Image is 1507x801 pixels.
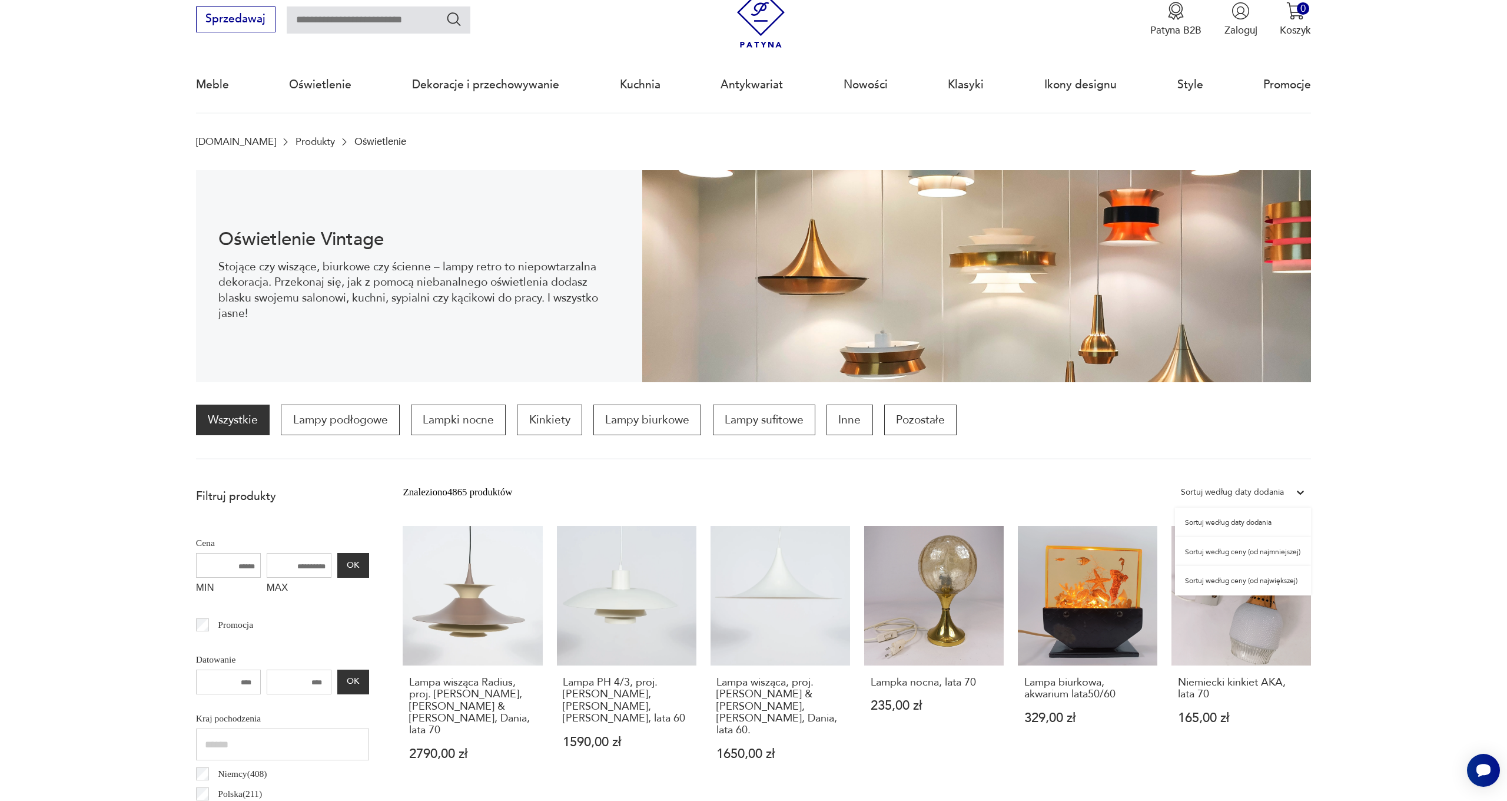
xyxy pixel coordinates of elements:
p: Zaloguj [1224,24,1257,37]
a: Nowości [844,58,888,112]
h3: Niemiecki kinkiet AKA, lata 70 [1178,677,1305,701]
div: Sortuj według ceny (od największej) [1175,566,1311,595]
a: Oświetlenie [289,58,351,112]
a: Lampki nocne [411,405,506,435]
p: Niemcy ( 408 ) [218,766,267,782]
label: MAX [267,578,331,600]
p: Oświetlenie [354,136,406,147]
h3: Lampa wisząca Radius, proj. [PERSON_NAME], [PERSON_NAME] & [PERSON_NAME], Dania, lata 70 [409,677,536,737]
a: Ikony designu [1044,58,1117,112]
a: Lampy biurkowe [593,405,701,435]
a: Lampa PH 4/3, proj. P. Henningsen, Louis Poulsen, Dania, lata 60Lampa PH 4/3, proj. [PERSON_NAME]... [557,526,696,788]
p: Datowanie [196,652,369,667]
p: 1590,00 zł [563,736,690,749]
a: Antykwariat [721,58,783,112]
a: Klasyki [948,58,984,112]
a: Style [1177,58,1203,112]
p: Stojące czy wiszące, biurkowe czy ścienne – lampy retro to niepowtarzalna dekoracja. Przekonaj si... [218,259,619,322]
a: Meble [196,58,229,112]
a: Dekoracje i przechowywanie [412,58,559,112]
p: Filtruj produkty [196,489,369,504]
iframe: Smartsupp widget button [1467,754,1500,787]
img: Ikona medalu [1167,2,1185,20]
a: Lampa wisząca Radius, proj. E. Balslev, Fog & Mørup, Dania, lata 70Lampa wisząca Radius, proj. [P... [403,526,542,788]
h3: Lampa biurkowa, akwarium lata50/60 [1024,677,1151,701]
a: [DOMAIN_NAME] [196,136,276,147]
button: Sprzedawaj [196,6,275,32]
p: 235,00 zł [871,700,998,712]
a: Wszystkie [196,405,270,435]
label: MIN [196,578,261,600]
a: Kuchnia [620,58,660,112]
div: Znaleziono 4865 produktów [403,485,512,500]
p: Cena [196,535,369,551]
p: Kraj pochodzenia [196,711,369,726]
div: Sortuj według daty dodania [1175,508,1311,537]
img: Ikonka użytkownika [1232,2,1250,20]
a: Sprzedawaj [196,15,275,25]
h1: Oświetlenie Vintage [218,231,619,248]
h3: Lampa wisząca, proj. [PERSON_NAME] & [PERSON_NAME], [PERSON_NAME], Dania, lata 60. [716,677,844,737]
img: Oświetlenie [642,170,1312,382]
a: Lampy sufitowe [713,405,815,435]
p: Koszyk [1280,24,1311,37]
p: 2790,00 zł [409,748,536,760]
a: Lampa wisząca, proj. Claus Bonderup & Torsten Thorup, Fog Mørup, Dania, lata 60.Lampa wisząca, pr... [711,526,850,788]
button: OK [337,553,369,578]
div: 0 [1297,2,1309,15]
p: Patyna B2B [1150,24,1201,37]
h3: Lampa PH 4/3, proj. [PERSON_NAME], [PERSON_NAME], [PERSON_NAME], lata 60 [563,677,690,725]
a: Niemiecki kinkiet AKA, lata 70Niemiecki kinkiet AKA, lata 70165,00 zł [1171,526,1311,788]
h3: Lampka nocna, lata 70 [871,677,998,689]
button: OK [337,670,369,694]
button: Zaloguj [1224,2,1257,37]
div: Sortuj według ceny (od najmniejszej) [1175,537,1311,567]
a: Ikona medaluPatyna B2B [1150,2,1201,37]
button: Szukaj [446,11,463,28]
a: Inne [826,405,872,435]
div: Sortuj według daty dodania [1181,485,1284,500]
a: Lampka nocna, lata 70Lampka nocna, lata 70235,00 zł [864,526,1004,788]
img: Ikona koszyka [1286,2,1304,20]
a: Kinkiety [517,405,582,435]
a: Lampy podłogowe [281,405,399,435]
button: Patyna B2B [1150,2,1201,37]
a: Lampa biurkowa, akwarium lata50/60Lampa biurkowa, akwarium lata50/60329,00 zł [1018,526,1157,788]
button: 0Koszyk [1280,2,1311,37]
p: Promocja [218,617,253,633]
p: 165,00 zł [1178,712,1305,724]
p: 329,00 zł [1024,712,1151,724]
a: Pozostałe [884,405,957,435]
a: Produkty [296,136,335,147]
a: Promocje [1263,58,1311,112]
p: 1650,00 zł [716,748,844,760]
